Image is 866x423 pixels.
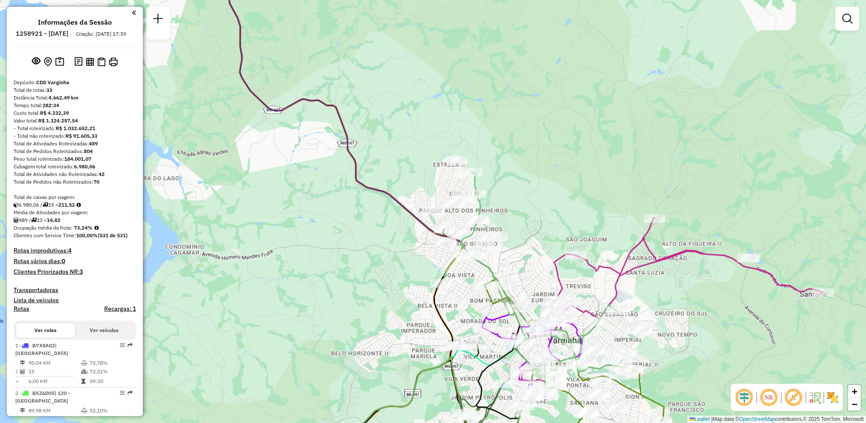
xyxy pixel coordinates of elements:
div: Atividade não roteirizada - GILSON RODRIGUES DOS [622,365,643,374]
span: | [GEOGRAPHIC_DATA] [15,342,68,356]
strong: 70 [94,179,99,185]
strong: (531 de 531) [98,232,128,238]
div: Atividade não roteirizada - EDSON AURELIANO [444,341,465,350]
strong: R$ 4.232,39 [40,110,69,116]
td: = [15,377,20,386]
div: Atividade não roteirizada - ENIO BALDANSI [573,409,594,417]
img: Fluxo de ruas [808,391,822,404]
em: Rota exportada [128,343,133,348]
h6: 1258921 - [DATE] [16,30,68,37]
i: Tempo total em rota [81,379,85,384]
div: Atividade não roteirizada - COMITIVA LOIRA GELAD [487,233,508,241]
div: Atividade não roteirizada - PEDRO HENRIQUE LOURE [521,392,542,400]
div: Valor total: [14,117,136,125]
strong: 282:34 [43,102,59,108]
div: Atividade não roteirizada - ANTONIO LUCAS NOGUEIRA DE SOUZA [632,326,653,335]
div: Atividade não roteirizada - CLAUDEMIR BATISTA [422,207,443,216]
div: Atividade não roteirizada - COMERCIAL E DISTRIBU [590,389,611,398]
div: Distância Total: [14,94,136,102]
div: Atividade não roteirizada - PEDRO HENRIQUE LOURE [520,392,541,400]
div: Atividade não roteirizada - ENIO BALDANSI [576,409,597,418]
strong: 100,00% [76,232,98,238]
div: Atividade não roteirizada - ENIO BALDANSI [575,409,596,417]
td: 89,98 KM [28,406,81,415]
div: Atividade não roteirizada - COMERCIAL E DISTRIBU [588,389,609,398]
div: Atividade não roteirizada - 60.910.457 NIOMARA ADAMI GALO [590,377,611,385]
td: 90,04 KM [28,359,81,367]
div: Atividade não roteirizada - ARMAZEM E PADARIA POPULAR LTDA [541,383,562,392]
div: Atividade não roteirizada - ENIO BALDANSI [575,408,596,416]
td: 15 [28,367,81,376]
div: Atividade não roteirizada - ENIO BALDANSI [578,409,599,418]
h4: Rotas vários dias: [14,258,136,265]
div: - Total não roteirizado: [14,132,136,140]
div: Atividade não roteirizada - WILIAN BECATY [452,249,473,258]
strong: 42 [99,171,105,177]
strong: 184.001,07 [64,156,91,162]
td: 72,51% [89,367,132,376]
div: Depósito: [14,79,136,86]
div: Atividade não roteirizada - PADARIA SANTA TEREZI [522,389,543,397]
div: Atividade não roteirizada - VITOR ZACARIAS DE BR [463,251,485,259]
i: Total de Atividades [20,369,25,374]
button: Visualizar Romaneio [96,56,107,68]
div: Atividade não roteirizada - HELCIO MOREIRA DE SO [583,346,604,355]
div: Atividade não roteirizada - TIAGO SEIXAS [444,199,466,207]
td: 09:20 [89,377,132,386]
span: BXZ6D05 [32,390,54,396]
strong: R$ 1.124.257,54 [38,117,78,124]
i: % de utilização do peso [81,361,88,366]
span: Ocultar deslocamento [734,387,755,408]
strong: 0 [62,257,65,265]
a: Zoom out [848,398,861,411]
div: Total de caixas por viagem: [14,193,136,201]
a: Zoom in [848,385,861,398]
div: Atividade não roteirizada - PEG PAG JUNIOR BUENO [474,238,495,247]
i: % de utilização da cubagem [81,369,88,374]
strong: 4.662,49 km [48,94,79,101]
i: Total de rotas [43,202,48,207]
div: Criação: [DATE] 17:59 [73,30,130,38]
div: Atividade não roteirizada - ANTONIA GOMES CANDIDO LTDA [540,308,561,317]
span: 1 - [15,342,68,356]
div: Atividade não roteirizada - CRISTIELLE REZENDE B [582,317,604,326]
h4: Transportadoras [14,287,136,294]
strong: 211,52 [58,202,75,208]
span: − [852,399,857,409]
div: Atividade não roteirizada - ENIO BALDANSI [578,409,599,417]
div: 6.980,06 / 33 = [14,201,136,209]
div: Custo total: [14,109,136,117]
div: Atividade não roteirizada - ENIO BALDANSI [576,408,597,416]
a: Nova sessão e pesquisa [150,10,167,29]
h4: Rotas improdutivas: [14,247,136,254]
div: Atividade não roteirizada - ENIO BALDANSI [575,409,596,418]
div: Atividade não roteirizada - HELCIO MOREIRA DE SO [584,346,605,355]
button: Ver rotas [16,323,75,338]
span: Clientes com Service Time: [14,232,76,238]
span: | [711,416,713,422]
div: Total de Atividades não Roteirizadas: [14,170,136,178]
div: Atividade não roteirizada - MARIA ROSANGELA DE [468,216,489,224]
span: Ocultar NR [759,387,779,408]
td: 73,78% [89,359,132,367]
td: 52,10% [89,406,132,415]
div: Atividade não roteirizada - DENILCIO OLIVEIRA SI [446,157,468,165]
i: Distância Total [20,408,25,413]
button: Logs desbloquear sessão [73,55,84,68]
div: Atividade não roteirizada - DAVID CABRAL SERRA [542,372,564,381]
em: Opções [120,390,125,395]
td: / [15,367,20,376]
button: Imprimir Rotas [107,56,119,68]
em: Rota exportada [128,390,133,395]
div: Total de rotas: [14,86,136,94]
div: Total de Atividades Roteirizadas: [14,140,136,148]
div: Atividade não roteirizada - MARIA ROSANGELA DE [466,216,488,224]
div: Atividade não roteirizada - ARMANDO CEZAR REIS D [452,191,473,200]
h4: Informações da Sessão [38,18,112,26]
div: Atividade não roteirizada - MARANHAO PESQUEIRO [737,254,758,262]
a: Exibir filtros [839,10,856,27]
div: 489 / 33 = [14,216,136,224]
div: Atividade não roteirizada - ROSA MARIA DOMINGUES [567,361,588,369]
div: - Total roteirizado: [14,125,136,132]
span: + [852,386,857,397]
